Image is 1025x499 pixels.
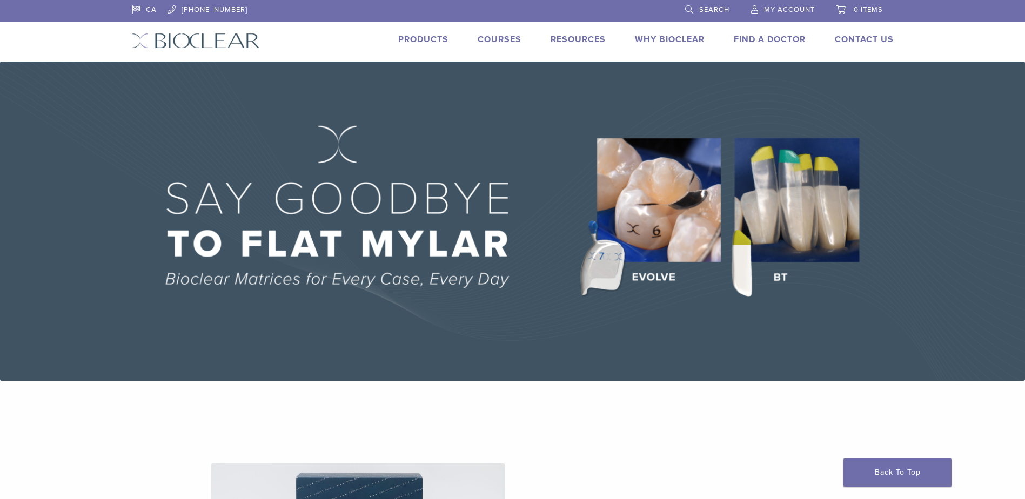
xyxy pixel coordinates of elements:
[398,34,448,45] a: Products
[734,34,806,45] a: Find A Doctor
[635,34,705,45] a: Why Bioclear
[699,5,729,14] span: Search
[764,5,815,14] span: My Account
[551,34,606,45] a: Resources
[132,33,260,49] img: Bioclear
[843,458,952,487] a: Back To Top
[835,34,894,45] a: Contact Us
[854,5,883,14] span: 0 items
[478,34,521,45] a: Courses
